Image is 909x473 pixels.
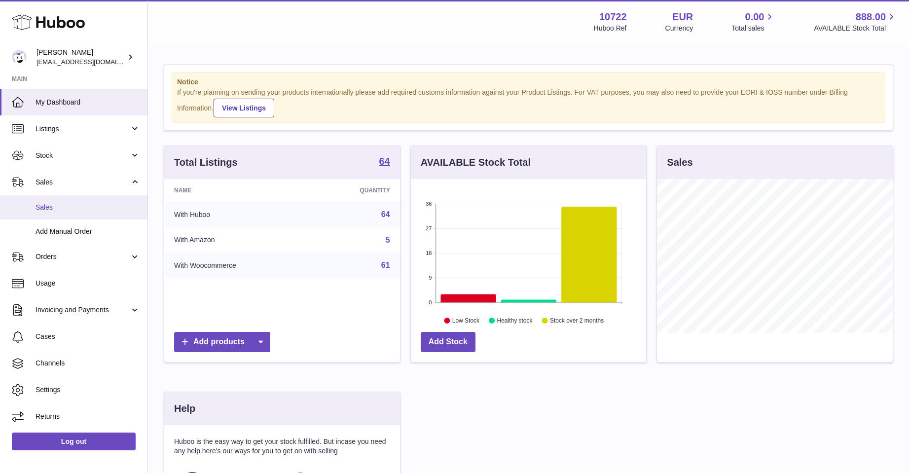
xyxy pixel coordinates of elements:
[36,227,140,236] span: Add Manual Order
[426,201,432,207] text: 36
[164,202,310,227] td: With Huboo
[421,156,531,169] h3: AVAILABLE Stock Total
[36,124,130,134] span: Listings
[856,10,886,24] span: 888.00
[381,210,390,218] a: 64
[36,203,140,212] span: Sales
[36,305,130,315] span: Invoicing and Payments
[36,332,140,341] span: Cases
[214,99,274,117] a: View Listings
[164,179,310,202] th: Name
[665,24,693,33] div: Currency
[550,317,604,324] text: Stock over 2 months
[164,253,310,278] td: With Woocommerce
[164,227,310,253] td: With Amazon
[36,58,145,66] span: [EMAIL_ADDRESS][DOMAIN_NAME]
[599,10,627,24] strong: 10722
[174,332,270,352] a: Add products
[594,24,627,33] div: Huboo Ref
[381,261,390,269] a: 61
[421,332,475,352] a: Add Stock
[12,433,136,450] a: Log out
[814,24,897,33] span: AVAILABLE Stock Total
[497,317,533,324] text: Healthy stock
[379,156,390,168] a: 64
[731,10,775,33] a: 0.00 Total sales
[429,275,432,281] text: 9
[174,402,195,415] h3: Help
[36,252,130,261] span: Orders
[177,77,880,87] strong: Notice
[36,359,140,368] span: Channels
[36,412,140,421] span: Returns
[36,279,140,288] span: Usage
[36,385,140,395] span: Settings
[177,88,880,117] div: If you're planning on sending your products internationally please add required customs informati...
[310,179,400,202] th: Quantity
[379,156,390,166] strong: 64
[745,10,764,24] span: 0.00
[36,48,125,67] div: [PERSON_NAME]
[731,24,775,33] span: Total sales
[429,299,432,305] text: 0
[36,178,130,187] span: Sales
[174,156,238,169] h3: Total Listings
[36,98,140,107] span: My Dashboard
[174,437,390,456] p: Huboo is the easy way to get your stock fulfilled. But incase you need any help here's our ways f...
[426,225,432,231] text: 27
[672,10,693,24] strong: EUR
[36,151,130,160] span: Stock
[386,236,390,244] a: 5
[452,317,480,324] text: Low Stock
[667,156,692,169] h3: Sales
[12,50,27,65] img: sales@plantcaretools.com
[814,10,897,33] a: 888.00 AVAILABLE Stock Total
[426,250,432,256] text: 18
